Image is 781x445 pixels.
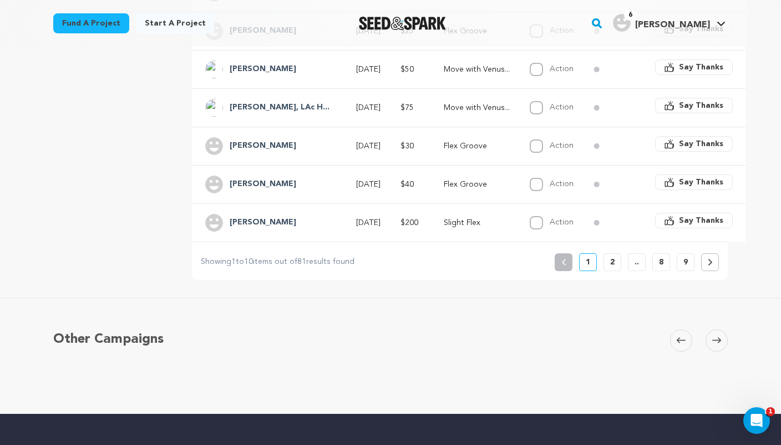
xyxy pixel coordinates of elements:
[205,214,223,232] img: user.png
[244,258,253,266] span: 10
[231,258,236,266] span: 1
[356,141,381,152] p: [DATE]
[628,253,646,271] button: ..
[230,139,296,153] h4: Tai Lewis
[550,180,574,188] label: Action
[53,13,129,33] a: Fund a project
[356,179,381,190] p: [DATE]
[359,17,446,30] a: Seed&Spark Homepage
[613,14,631,32] img: user.png
[136,13,215,33] a: Start a project
[613,14,710,32] div: Jac'leen S.'s Profile
[230,101,329,114] h4: Anderson, LAc Holly
[655,98,733,113] button: Say Thanks
[444,102,510,113] p: Move with Venus*
[579,253,597,271] button: 1
[550,142,574,149] label: Action
[652,253,670,271] button: 8
[400,66,414,73] span: $50
[356,102,381,113] p: [DATE]
[659,257,663,268] p: 8
[550,65,574,73] label: Action
[550,103,574,111] label: Action
[679,100,723,111] span: Say Thanks
[400,142,414,150] span: $30
[444,141,510,152] p: Flex Groove
[205,61,223,78] img: ACg8ocLnHHnjxLOQgCIYOwIX9DfxS56h9cODNFpLrM_bQfNXsiOJHg6O=s96-c
[400,219,418,227] span: $200
[611,12,728,35] span: Jac'leen S.'s Profile
[444,179,510,190] p: Flex Groove
[743,407,770,434] iframe: Intercom live chat
[230,178,296,191] h4: Astrid Curet
[356,217,381,228] p: [DATE]
[766,407,775,416] span: 1
[677,253,694,271] button: 9
[655,59,733,75] button: Say Thanks
[635,257,639,268] p: ..
[679,215,723,226] span: Say Thanks
[400,181,414,188] span: $40
[444,64,510,75] p: Move with Venus*
[230,63,296,76] h4: Merritt VEE
[550,218,574,226] label: Action
[205,99,223,117] img: ACg8ocI0pgdKKzXy-8QdIs_QfWRqvkxVP1z08sxq-E1T0YBaDbqNSEY=s96-c
[230,216,296,229] h4: Angela Brown
[297,258,306,266] span: 81
[655,213,733,228] button: Say Thanks
[205,176,223,193] img: user.png
[586,257,590,268] p: 1
[201,256,354,269] p: Showing to items out of results found
[611,12,728,32] a: Jac'leen S.'s Profile
[359,17,446,30] img: Seed&Spark Logo Dark Mode
[205,137,223,155] img: user.png
[679,62,723,73] span: Say Thanks
[610,257,615,268] p: 2
[655,136,733,152] button: Say Thanks
[400,104,414,112] span: $75
[53,329,164,349] h5: Other Campaigns
[679,138,723,149] span: Say Thanks
[635,21,710,29] span: [PERSON_NAME]
[603,253,621,271] button: 2
[624,9,637,21] span: 6
[356,64,381,75] p: [DATE]
[444,217,510,228] p: Slight Flex
[683,257,688,268] p: 9
[655,174,733,190] button: Say Thanks
[679,177,723,188] span: Say Thanks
